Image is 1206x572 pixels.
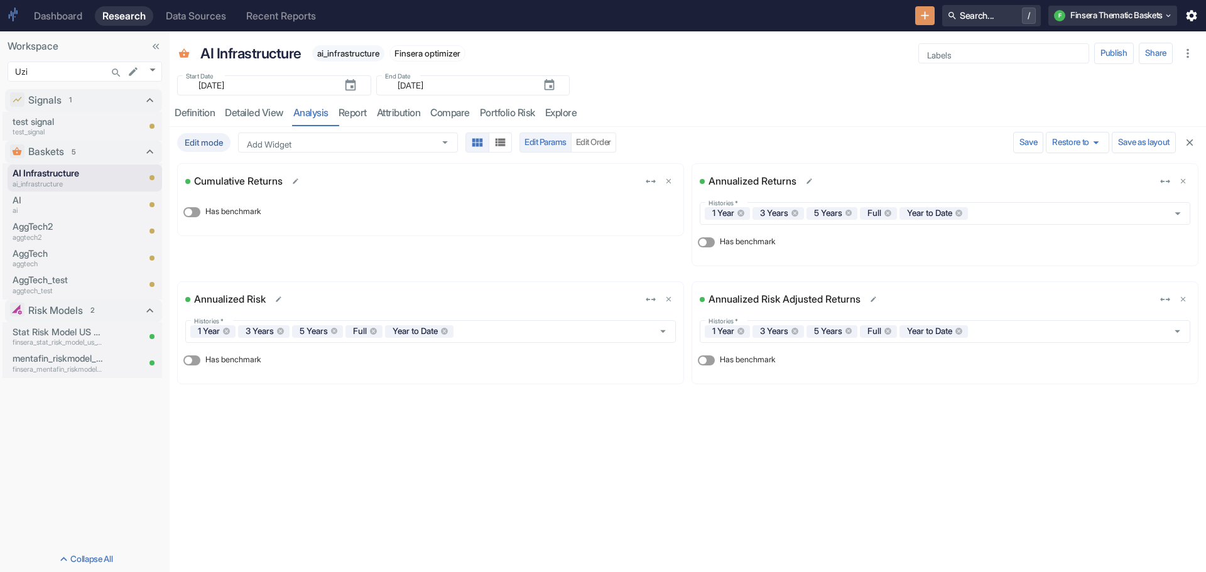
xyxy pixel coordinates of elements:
span: Has benchmark [205,354,261,366]
button: Edit Widget Name [272,293,285,306]
label: Histories [709,316,738,326]
button: Open [437,134,454,151]
button: Open [1170,205,1186,222]
div: Baskets5 [5,141,162,163]
p: test_signal [13,127,103,138]
button: Grid View [465,132,489,153]
p: Risk Models [28,303,83,318]
button: Restore to [1046,132,1109,153]
p: Baskets [28,144,64,159]
a: Data Sources [158,6,234,26]
div: Dashboard [34,10,82,22]
button: delete [1176,174,1190,188]
span: 1 Year [707,325,739,337]
p: aggtech_test [13,286,103,296]
span: 3 Years [241,325,279,337]
button: Edit Widget Name [803,175,816,188]
div: Full [345,325,383,338]
span: 1 [65,95,76,105]
button: delete [661,292,676,306]
a: Portfolio Risk [475,100,540,126]
p: aggtech2 [13,232,103,243]
div: resource tabs [170,100,1206,126]
div: Set Full Width [646,171,656,192]
svg: Grid View [470,136,484,149]
p: Stat Risk Model US All v2 [13,325,103,339]
a: AggTech2aggtech2 [13,220,103,242]
p: Workspace [8,39,162,54]
a: report [334,100,372,126]
span: Has benchmark [720,354,776,366]
p: finsera_stat_risk_model_us_v2 [13,337,103,348]
div: Annualized Returns [709,175,800,187]
button: Edit Widget Name [289,175,302,188]
span: Has benchmark [720,236,776,248]
span: 5 Years [809,207,847,219]
a: Research [95,6,153,26]
button: Save [1013,132,1044,153]
div: Risk Models2 [5,299,162,322]
a: Dashboard [26,6,90,26]
div: Uzi [8,62,162,82]
span: Year to Date [388,325,443,337]
label: Histories [194,316,224,326]
span: Full [862,325,886,337]
button: Search.../ [942,5,1041,26]
div: 3 Years [752,325,804,338]
span: 1 Year [707,207,739,219]
p: AI [13,193,103,207]
a: AggTech_testaggtech_test [13,273,103,296]
span: Year to Date [902,325,957,337]
div: F [1054,10,1065,21]
input: yyyy-mm-dd [191,78,334,93]
a: detailed view [220,100,288,126]
div: Full [860,325,897,338]
a: mentafin_riskmodel_us_fs_v0.2cfinsera_mentafin_riskmodel_us_fs_v0_2c [13,352,103,374]
div: Cumulative Returns [194,175,286,187]
p: test signal [13,115,103,129]
input: yyyy-mm-dd [390,78,533,93]
span: Finsera optimizer [390,48,465,58]
span: ai_infrastructure [312,48,384,58]
button: Save as layout [1112,132,1176,153]
div: Year to Date [385,325,454,338]
div: Set Full Width [1160,171,1170,192]
div: 3 Years [752,207,804,220]
div: 3 Years [238,325,290,338]
p: AggTech2 [13,220,103,234]
p: AggTech [13,247,103,261]
div: Signals1 [5,89,162,112]
a: test signaltest_signal [13,115,103,138]
a: AggTechaggtech [13,247,103,269]
a: AI Infrastructureai_infrastructure [13,166,103,189]
p: AI Infrastructure [200,43,301,64]
div: 1 Year [705,207,750,220]
p: AI Infrastructure [13,166,103,180]
div: 1 Year [190,325,236,338]
a: attribution [372,100,426,126]
button: Collapse Sidebar [147,38,165,55]
svg: Tabs View [494,136,508,149]
div: 1 Year [705,325,750,338]
label: Start Date [186,72,214,81]
span: Full [862,207,886,219]
span: 5 Years [295,325,333,337]
span: Basket [178,48,190,62]
p: ai [13,205,103,216]
button: Publish [1094,43,1134,64]
button: Tabs View [489,132,513,153]
span: 5 Years [809,325,847,337]
button: edit [124,63,142,80]
a: compare [425,100,475,126]
label: Histories [709,198,738,208]
span: 2 [86,305,99,316]
p: Signals [28,93,62,108]
div: Annualized Risk [194,293,269,305]
div: 5 Years [807,207,858,220]
div: Definition [175,107,215,119]
div: Set Full Width [1160,289,1170,310]
button: Open [655,323,671,340]
button: Edit Widget Name [867,293,880,306]
p: ai_infrastructure [13,179,103,190]
button: Search... [107,64,125,82]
